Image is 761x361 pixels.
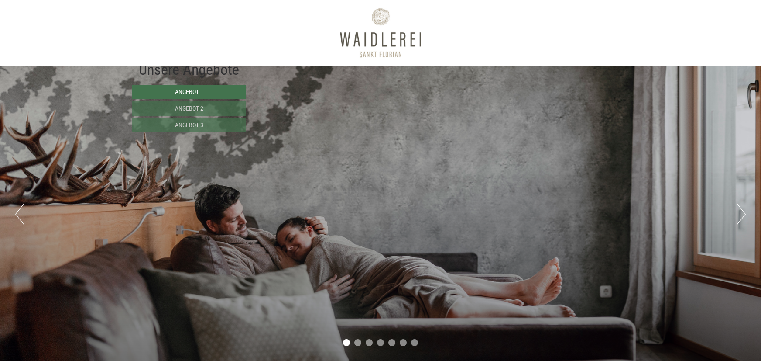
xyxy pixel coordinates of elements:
button: Previous [15,203,24,225]
span: Angebot 2 [175,105,203,112]
span: Angebot 3 [175,121,203,128]
button: Next [737,203,746,225]
div: Unsere Angebote [132,59,246,80]
span: Angebot 1 [175,88,203,95]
